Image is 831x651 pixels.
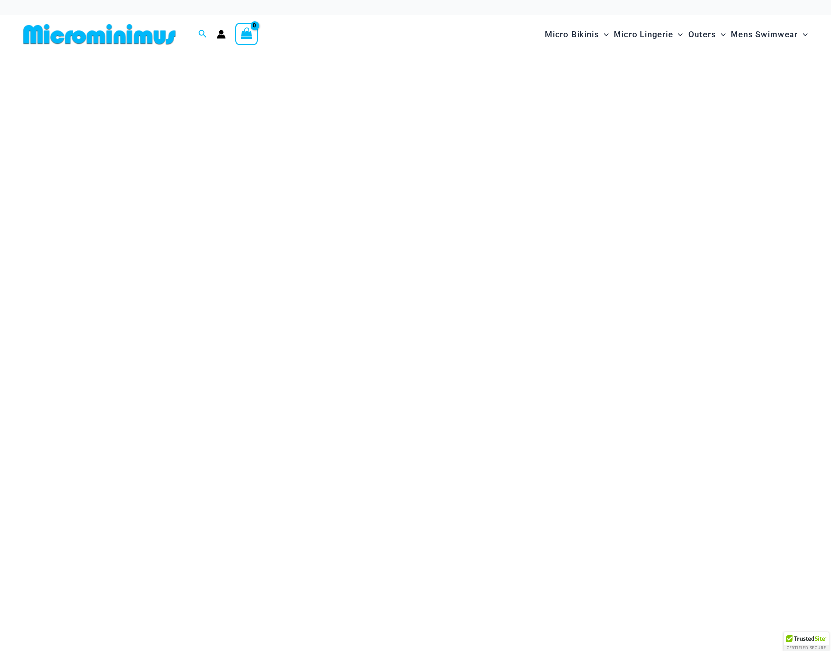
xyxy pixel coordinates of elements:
span: Menu Toggle [673,22,683,47]
a: Micro LingerieMenu ToggleMenu Toggle [611,20,685,49]
a: Search icon link [198,28,207,40]
span: Menu Toggle [599,22,609,47]
a: OutersMenu ToggleMenu Toggle [686,20,728,49]
span: Menu Toggle [716,22,726,47]
nav: Site Navigation [541,18,812,51]
span: Micro Bikinis [545,22,599,47]
a: Mens SwimwearMenu ToggleMenu Toggle [728,20,810,49]
div: TrustedSite Certified [784,632,829,651]
span: Micro Lingerie [614,22,673,47]
span: Mens Swimwear [731,22,798,47]
a: Micro BikinisMenu ToggleMenu Toggle [542,20,611,49]
a: Account icon link [217,30,226,39]
span: Menu Toggle [798,22,808,47]
a: View Shopping Cart, empty [235,23,258,45]
span: Outers [688,22,716,47]
img: MM SHOP LOGO FLAT [19,23,180,45]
